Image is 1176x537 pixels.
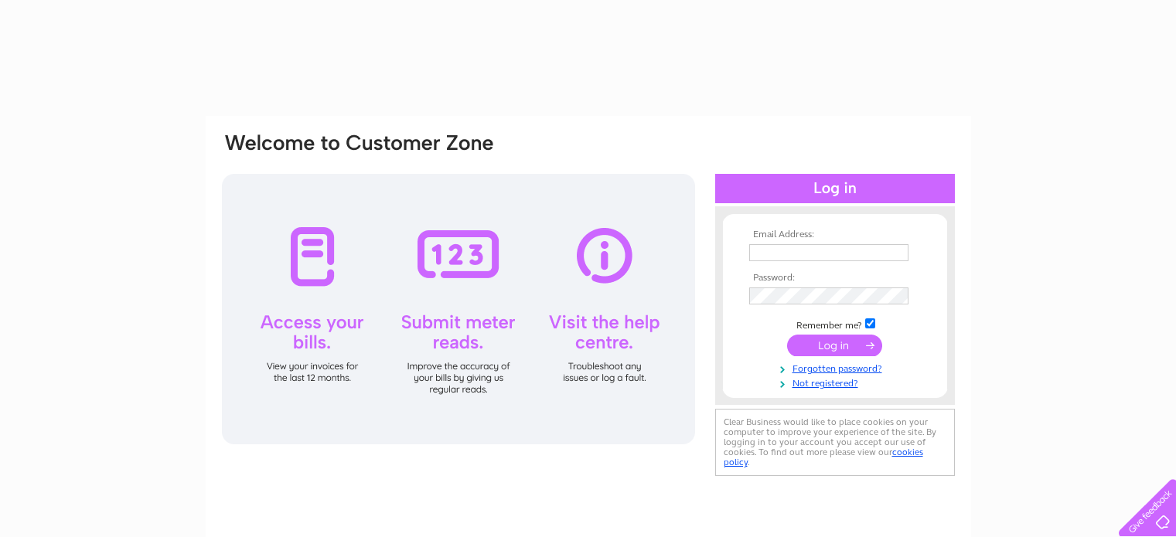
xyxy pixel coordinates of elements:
th: Password: [745,273,925,284]
a: Not registered? [749,375,925,389]
a: Forgotten password? [749,360,925,375]
a: cookies policy [724,447,923,467]
div: Clear Business would like to place cookies on your computer to improve your experience of the sit... [715,409,955,476]
th: Email Address: [745,229,925,240]
td: Remember me? [745,316,925,331]
input: Submit [787,335,882,356]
